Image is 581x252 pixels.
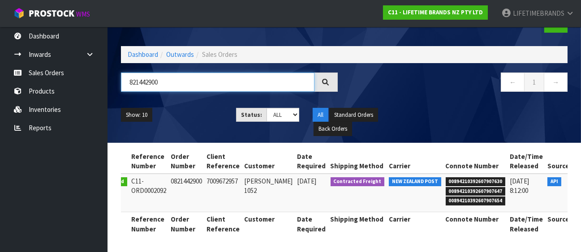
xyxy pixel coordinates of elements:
[169,212,205,236] th: Order Number
[545,149,572,174] th: Source
[388,9,483,16] strong: C11 - LIFETIME BRANDS NZ PTY LTD
[121,73,314,92] input: Search sales orders
[169,149,205,174] th: Order Number
[202,50,237,59] span: Sales Orders
[446,177,506,186] span: 00894210392607907630
[242,174,295,212] td: [PERSON_NAME] 1052
[513,9,564,17] span: LIFETIMEBRANDS
[443,212,508,236] th: Connote Number
[166,50,194,59] a: Outwards
[508,149,545,174] th: Date/Time Released
[242,212,295,236] th: Customer
[351,73,568,94] nav: Page navigation
[241,111,262,119] strong: Status:
[329,108,378,122] button: Standard Orders
[544,73,568,92] a: →
[446,187,506,196] span: 00894210392607907647
[242,149,295,174] th: Customer
[328,149,387,174] th: Shipping Method
[297,177,317,185] span: [DATE]
[205,149,242,174] th: Client Reference
[446,196,506,205] span: 00894210392607907654
[29,8,74,19] span: ProStock
[121,108,152,122] button: Show: 10
[387,212,443,236] th: Carrier
[129,174,169,212] td: C11-ORD0002092
[524,73,544,92] a: 1
[545,212,572,236] th: Source
[510,177,529,195] span: [DATE] 8:12:00
[295,212,328,236] th: Date Required
[328,212,387,236] th: Shipping Method
[443,149,508,174] th: Connote Number
[331,177,385,186] span: Contracted Freight
[387,149,443,174] th: Carrier
[501,73,525,92] a: ←
[13,8,25,19] img: cube-alt.png
[205,174,242,212] td: 7009672957
[129,212,169,236] th: Reference Number
[169,174,205,212] td: 0821442900
[314,122,352,136] button: Back Orders
[313,108,328,122] button: All
[295,149,328,174] th: Date Required
[128,50,158,59] a: Dashboard
[76,10,90,18] small: WMS
[129,149,169,174] th: Reference Number
[205,212,242,236] th: Client Reference
[508,212,545,236] th: Date/Time Released
[547,177,561,186] span: API
[389,177,441,186] span: NEW ZEALAND POST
